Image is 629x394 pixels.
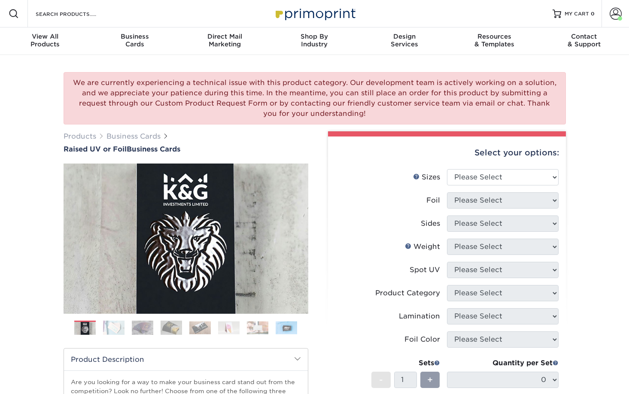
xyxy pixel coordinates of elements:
[449,33,539,40] span: Resources
[272,4,358,23] img: Primoprint
[359,33,449,48] div: Services
[64,145,308,153] a: Raised UV or FoilBusiness Cards
[413,172,440,182] div: Sizes
[426,195,440,206] div: Foil
[180,33,270,48] div: Marketing
[276,321,297,334] img: Business Cards 08
[405,242,440,252] div: Weight
[404,334,440,345] div: Foil Color
[161,320,182,335] img: Business Cards 04
[180,33,270,40] span: Direct Mail
[103,320,125,335] img: Business Cards 02
[449,33,539,48] div: & Templates
[64,132,96,140] a: Products
[270,33,359,48] div: Industry
[74,318,96,339] img: Business Cards 01
[64,145,127,153] span: Raised UV or Foil
[64,116,308,361] img: Raised UV or Foil 01
[375,288,440,298] div: Product Category
[218,321,240,334] img: Business Cards 06
[189,321,211,334] img: Business Cards 05
[399,311,440,321] div: Lamination
[64,145,308,153] h1: Business Cards
[421,218,440,229] div: Sides
[539,33,629,40] span: Contact
[539,27,629,55] a: Contact& Support
[35,9,119,19] input: SEARCH PRODUCTS.....
[90,27,179,55] a: BusinessCards
[270,27,359,55] a: Shop ByIndustry
[427,373,433,386] span: +
[359,27,449,55] a: DesignServices
[64,72,566,124] div: We are currently experiencing a technical issue with this product category. Our development team ...
[539,33,629,48] div: & Support
[447,358,559,368] div: Quantity per Set
[64,349,308,370] h2: Product Description
[270,33,359,40] span: Shop By
[247,321,268,334] img: Business Cards 07
[449,27,539,55] a: Resources& Templates
[180,27,270,55] a: Direct MailMarketing
[132,320,153,335] img: Business Cards 03
[379,373,383,386] span: -
[359,33,449,40] span: Design
[90,33,179,40] span: Business
[565,10,589,18] span: MY CART
[335,136,559,169] div: Select your options:
[371,358,440,368] div: Sets
[90,33,179,48] div: Cards
[410,265,440,275] div: Spot UV
[591,11,595,17] span: 0
[106,132,161,140] a: Business Cards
